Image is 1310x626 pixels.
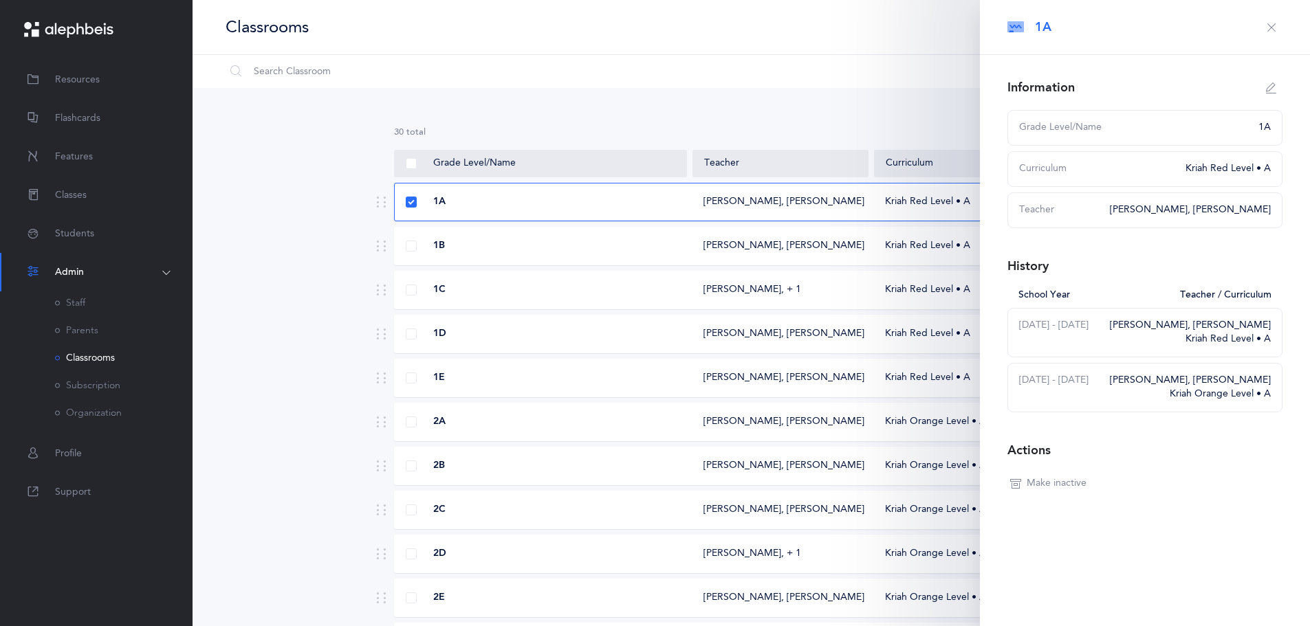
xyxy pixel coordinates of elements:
span: Students [55,227,94,241]
div: Kriah Red Level • A [1177,162,1271,176]
a: Subscription [55,380,120,391]
div: [PERSON_NAME], [PERSON_NAME] [703,327,858,341]
div: Teacher / Curriculum [1172,289,1271,302]
div: [PERSON_NAME], [PERSON_NAME] [1110,203,1271,217]
div: Kriah Orange Level • A [874,459,1109,473]
div: [PERSON_NAME], [PERSON_NAME] [703,239,858,253]
div: Grade Level/Name [406,157,675,170]
div: Curriculum [886,157,1097,170]
span: Admin [55,265,84,280]
div: Teacher [1019,203,1102,217]
div: Information [1007,79,1075,96]
div: Kriah Orange Level • A [874,591,1109,605]
iframe: Drift Widget Chat Controller [1241,557,1293,610]
span: 1E [433,371,445,385]
span: Support [55,485,91,500]
div: [PERSON_NAME]‪, + 1‬ [703,547,801,561]
div: 1A [1250,121,1271,135]
div: Kriah Orange Level • A [874,547,1109,561]
div: [PERSON_NAME], [PERSON_NAME] [1110,374,1271,388]
div: History [1007,258,1049,275]
div: Classrooms [226,16,309,38]
span: 1D [433,327,446,341]
span: 1A [433,195,446,209]
span: Resources [55,73,100,87]
div: [PERSON_NAME], [PERSON_NAME] [703,195,858,209]
div: [PERSON_NAME], [PERSON_NAME] [1110,319,1271,333]
div: [PERSON_NAME], [PERSON_NAME] [703,371,858,385]
div: 30 [394,126,1109,139]
div: [PERSON_NAME]‪, + 1‬ [703,283,801,297]
div: Kriah Red Level • A [874,195,1109,209]
div: Kriah Red Level • A [874,371,1109,385]
div: Kriah Orange Level • A [874,415,1109,429]
button: Make inactive [1007,473,1089,495]
div: [PERSON_NAME], [PERSON_NAME] [703,459,858,473]
div: [PERSON_NAME], [PERSON_NAME] [703,591,858,605]
div: School Year [1018,289,1172,302]
span: 1C [433,283,446,297]
div: Kriah Red Level • A [874,283,1109,297]
span: 2D [433,547,446,561]
input: Search Classroom [225,55,1003,88]
a: Parents [55,325,98,336]
div: Teacher [704,157,857,170]
div: Actions [1007,442,1051,459]
span: total [406,127,426,137]
div: Kriah Red Level • A [874,239,1109,253]
span: Classes [55,188,87,203]
span: Profile [55,447,82,461]
div: [PERSON_NAME], [PERSON_NAME] [703,503,858,517]
span: 2E [433,591,445,605]
a: Classrooms [55,353,115,364]
span: Flashcards [55,111,100,126]
a: Organization [55,407,122,418]
div: Kriah Orange Level • A [874,503,1109,517]
div: Kriah Red Level • A [1110,333,1271,346]
div: [DATE] - [DATE] [1019,374,1102,401]
a: Staff [55,298,85,309]
div: [DATE] - [DATE] [1019,319,1102,346]
div: Kriah Red Level • A [874,327,1109,341]
div: Grade Level/Name [1019,121,1250,135]
div: [PERSON_NAME], [PERSON_NAME] [703,415,858,429]
span: 2C [433,503,446,517]
span: 2B [433,459,445,473]
span: 1A [1035,19,1051,36]
span: 1B [433,239,445,253]
span: Features [55,150,93,164]
div: Kriah Orange Level • A [1110,388,1271,401]
div: Curriculum [1019,162,1177,176]
span: 2A [433,415,446,429]
span: Make inactive [1027,477,1087,491]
